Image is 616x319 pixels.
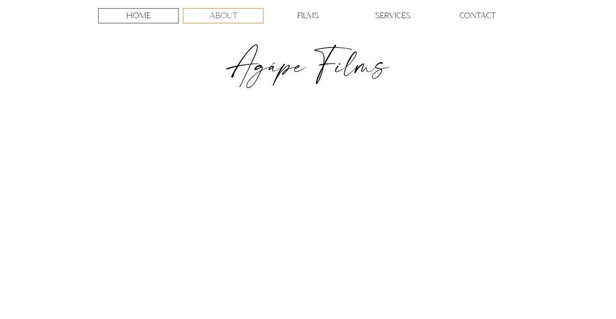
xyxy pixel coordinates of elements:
a: FILMS [268,8,348,23]
p: CONTACT [459,9,496,23]
a: HOME [98,8,179,23]
a: ABOUT [183,8,263,23]
a: SERVICES [353,8,433,23]
nav: Site [96,8,520,23]
p: SERVICES [375,9,411,23]
p: HOME [126,9,151,23]
p: FILMS [297,9,319,23]
p: ABOUT [209,9,237,23]
a: CONTACT [437,8,518,23]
